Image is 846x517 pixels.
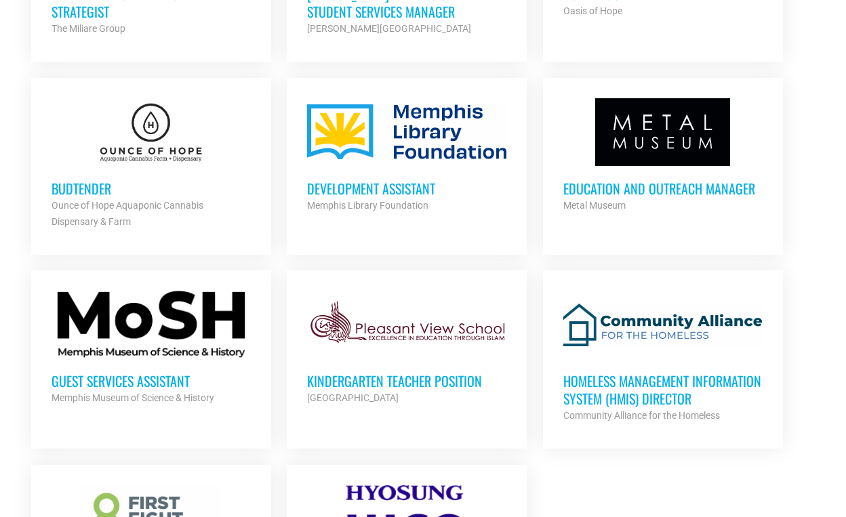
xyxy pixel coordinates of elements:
[307,180,506,197] h3: Development Assistant
[31,78,271,250] a: Budtender Ounce of Hope Aquaponic Cannabis Dispensary & Farm
[52,392,214,403] strong: Memphis Museum of Science & History
[287,78,527,234] a: Development Assistant Memphis Library Foundation
[52,180,251,197] h3: Budtender
[563,5,622,16] strong: Oasis of Hope
[52,200,203,227] strong: Ounce of Hope Aquaponic Cannabis Dispensary & Farm
[563,410,720,421] strong: Community Alliance for the Homeless
[307,23,471,34] strong: [PERSON_NAME][GEOGRAPHIC_DATA]
[52,372,251,390] h3: Guest Services Assistant
[307,372,506,390] h3: Kindergarten Teacher Position
[307,392,399,403] strong: [GEOGRAPHIC_DATA]
[543,78,783,234] a: Education and Outreach Manager Metal Museum
[307,200,428,211] strong: Memphis Library Foundation
[31,270,271,426] a: Guest Services Assistant Memphis Museum of Science & History
[543,270,783,444] a: Homeless Management Information System (HMIS) Director Community Alliance for the Homeless
[52,23,125,34] strong: The Miliare Group
[563,372,763,407] h3: Homeless Management Information System (HMIS) Director
[563,200,626,211] strong: Metal Museum
[287,270,527,426] a: Kindergarten Teacher Position [GEOGRAPHIC_DATA]
[563,180,763,197] h3: Education and Outreach Manager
